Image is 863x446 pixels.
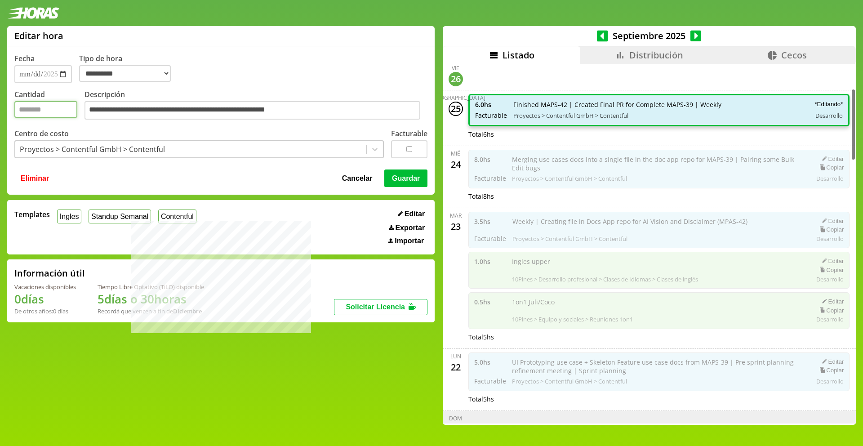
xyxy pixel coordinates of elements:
h1: 5 días o 30 horas [98,291,204,307]
div: mié [451,150,460,157]
h1: Editar hora [14,30,63,42]
button: Editar [395,210,427,219]
b: Diciembre [173,307,202,315]
select: Tipo de hora [79,65,171,82]
span: Cecos [781,49,807,61]
div: 24 [449,157,463,172]
button: Exportar [386,223,427,232]
div: Total 5 hs [468,333,850,341]
button: Eliminar [18,169,52,187]
button: Guardar [384,169,427,187]
div: [DEMOGRAPHIC_DATA] [426,94,485,102]
span: Listado [503,49,534,61]
button: Cancelar [339,169,375,187]
div: Tiempo Libre Optativo (TiLO) disponible [98,283,204,291]
button: Standup Semanal [89,210,151,223]
div: 23 [449,219,463,234]
div: mar [450,212,462,219]
div: Total 5 hs [468,395,850,403]
div: Vacaciones disponibles [14,283,76,291]
span: Septiembre 2025 [608,30,690,42]
div: 22 [449,360,463,375]
span: Importar [395,237,424,245]
label: Descripción [85,89,427,122]
div: Proyectos > Contentful GmbH > Contentful [20,144,165,154]
button: Contentful [158,210,196,223]
img: logotipo [7,7,59,19]
span: Templates [14,210,50,219]
div: Total 8 hs [468,192,850,201]
label: Facturable [391,129,427,138]
label: Cantidad [14,89,85,122]
label: Fecha [14,54,35,63]
label: Centro de costo [14,129,69,138]
input: Cantidad [14,101,77,118]
span: Distribución [629,49,683,61]
div: Recordá que vencen a fin de [98,307,204,315]
div: 21 [449,422,463,437]
div: dom [449,415,462,422]
button: Ingles [57,210,81,223]
div: 25 [449,102,463,116]
button: Solicitar Licencia [334,299,427,315]
textarea: Descripción [85,101,420,120]
div: De otros años: 0 días [14,307,76,315]
div: Total 6 hs [468,130,850,138]
div: vie [452,64,459,72]
span: Solicitar Licencia [346,303,405,311]
label: Tipo de hora [79,54,178,83]
span: Exportar [395,224,425,232]
h2: Información útil [14,267,85,279]
div: lun [450,352,461,360]
div: scrollable content [443,64,856,424]
div: 26 [449,72,463,86]
span: Editar [405,210,425,218]
h1: 0 días [14,291,76,307]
